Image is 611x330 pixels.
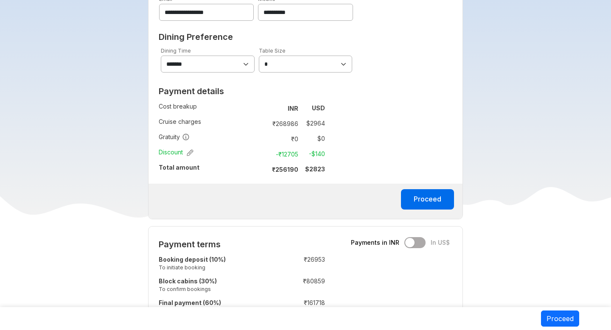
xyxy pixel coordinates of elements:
span: In US$ [431,238,450,247]
strong: Booking deposit (10%) [159,256,226,263]
td: ₹ 80859 [275,275,325,297]
td: : [270,297,275,319]
strong: ₹ 256190 [272,166,298,173]
h2: Dining Preference [159,32,453,42]
h2: Payment details [159,86,325,96]
button: Proceed [541,310,579,327]
strong: $ 2823 [305,165,325,173]
span: Discount [159,148,193,157]
strong: INR [288,105,298,112]
button: Proceed [401,189,454,210]
td: -₹ 12705 [266,148,302,160]
strong: USD [312,104,325,112]
td: : [262,101,266,116]
td: Cruise charges [159,116,262,131]
strong: Block cabins (30%) [159,277,217,285]
span: Gratuity [159,133,190,141]
span: Payments in INR [351,238,399,247]
td: -$ 140 [302,148,325,160]
strong: Final payment (60%) [159,299,221,306]
td: ₹ 161718 [275,297,325,319]
label: Table Size [259,48,286,54]
td: ₹ 0 [266,133,302,145]
td: : [262,116,266,131]
td: : [262,146,266,162]
td: $ 0 [302,133,325,145]
td: : [270,275,275,297]
strong: Total amount [159,164,199,171]
small: To initiate booking [159,264,270,271]
td: $ 2964 [302,117,325,129]
td: Cost breakup [159,101,262,116]
td: : [262,162,266,177]
label: Dining Time [161,48,191,54]
td: ₹ 26953 [275,254,325,275]
h2: Payment terms [159,239,325,249]
small: To confirm bookings [159,285,270,293]
td: : [270,254,275,275]
td: : [262,131,266,146]
td: ₹ 268986 [266,117,302,129]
